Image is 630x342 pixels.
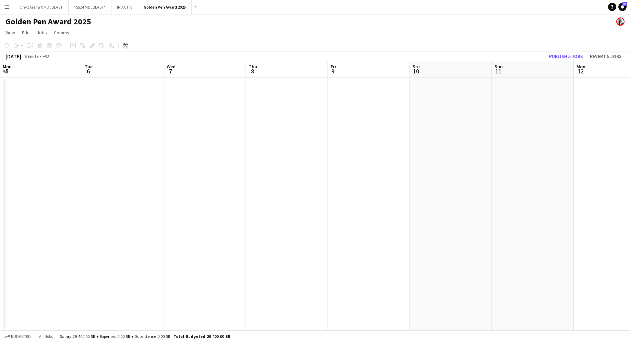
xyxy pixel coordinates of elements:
[38,334,54,339] span: All jobs
[138,0,192,14] button: Golden Pen Award 2025
[495,63,503,70] span: Sun
[166,67,176,75] span: 7
[618,3,627,11] a: 61
[3,333,32,340] button: Budgeted
[576,63,585,70] span: Mon
[3,63,12,70] span: Mon
[19,28,33,37] a: Edit
[60,334,230,339] div: Salary 29 400.00 SR + Expenses 0.00 SR + Subsistence 0.00 SR =
[5,16,91,27] h1: Golden Pen Award 2025
[331,63,336,70] span: Fri
[248,67,257,75] span: 8
[37,30,47,36] span: Jobs
[5,53,21,60] div: [DATE]
[5,30,15,36] span: View
[111,0,138,14] button: IN ACT IV
[14,0,69,14] button: Onyx Arena X MDLBEAST
[494,67,503,75] span: 11
[167,63,176,70] span: Wed
[11,334,31,339] span: Budgeted
[413,63,420,70] span: Sat
[330,67,336,75] span: 9
[174,334,230,339] span: Total Budgeted 29 400.00 SR
[84,67,93,75] span: 6
[69,0,111,14] button: *SS24 MDLBEAST*
[616,17,625,26] app-user-avatar: Ali Shamsan
[22,30,30,36] span: Edit
[575,67,585,75] span: 12
[85,63,93,70] span: Tue
[3,28,18,37] a: View
[23,54,40,59] span: Week 19
[622,2,627,6] span: 61
[546,52,586,61] button: Publish 5 jobs
[249,63,257,70] span: Thu
[2,67,12,75] span: 5
[43,54,49,59] div: +03
[587,52,625,61] button: Revert 5 jobs
[34,28,50,37] a: Jobs
[412,67,420,75] span: 10
[54,30,69,36] span: Comms
[51,28,72,37] a: Comms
